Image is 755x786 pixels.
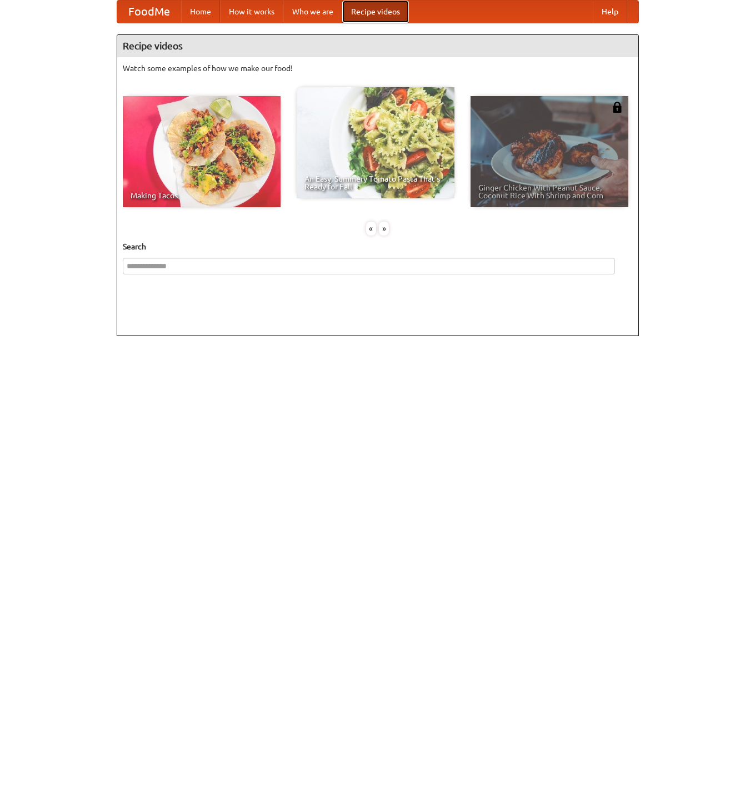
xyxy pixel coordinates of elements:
span: An Easy, Summery Tomato Pasta That's Ready for Fall [304,175,447,191]
a: Home [181,1,220,23]
div: « [366,222,376,236]
img: 483408.png [612,102,623,113]
a: Help [593,1,627,23]
a: Who we are [283,1,342,23]
a: How it works [220,1,283,23]
div: » [379,222,389,236]
h4: Recipe videos [117,35,638,57]
a: Making Tacos [123,96,281,207]
a: FoodMe [117,1,181,23]
span: Making Tacos [131,192,273,199]
p: Watch some examples of how we make our food! [123,63,633,74]
a: An Easy, Summery Tomato Pasta That's Ready for Fall [297,87,454,198]
h5: Search [123,241,633,252]
a: Recipe videos [342,1,409,23]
